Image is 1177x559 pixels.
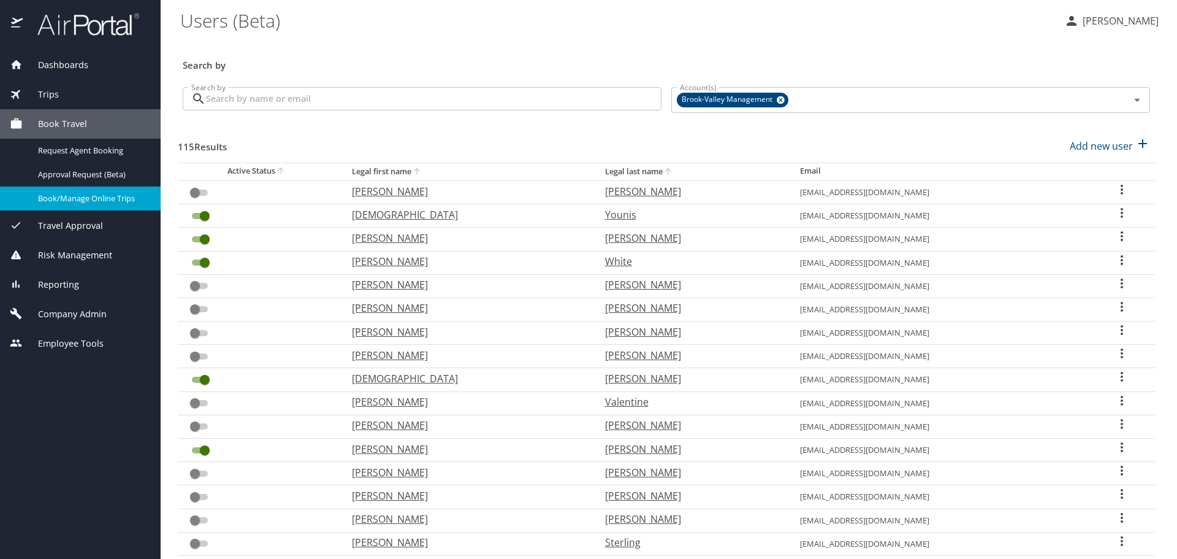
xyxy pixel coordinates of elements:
p: [PERSON_NAME] [352,535,581,550]
span: Risk Management [23,249,112,262]
p: [PERSON_NAME] [352,395,581,409]
span: Book/Manage Online Trips [38,193,146,204]
span: Request Agent Booking [38,145,146,156]
p: White [605,254,775,269]
p: [PERSON_NAME] [352,418,581,433]
td: [EMAIL_ADDRESS][DOMAIN_NAME] [790,228,1089,251]
span: Book Travel [23,117,87,131]
p: [PERSON_NAME] [605,442,775,457]
p: [PERSON_NAME] [352,184,581,199]
td: [EMAIL_ADDRESS][DOMAIN_NAME] [790,204,1089,228]
td: [EMAIL_ADDRESS][DOMAIN_NAME] [790,368,1089,391]
img: airportal-logo.png [24,12,139,36]
p: [PERSON_NAME] [605,488,775,503]
img: icon-airportal.png [11,12,24,36]
h3: 115 Results [178,133,227,154]
span: Company Admin [23,307,107,321]
p: [PERSON_NAME] [1079,13,1159,28]
p: Add new user [1070,139,1133,153]
td: [EMAIL_ADDRESS][DOMAIN_NAME] [790,439,1089,462]
p: [DEMOGRAPHIC_DATA] [352,371,581,386]
p: Younis [605,207,775,222]
span: Dashboards [23,58,88,72]
input: Search by name or email [206,87,661,110]
p: [PERSON_NAME] [605,184,775,199]
th: Legal last name [595,163,790,180]
p: [PERSON_NAME] [352,277,581,292]
p: [PERSON_NAME] [352,231,581,245]
p: [PERSON_NAME] [352,301,581,315]
p: [PERSON_NAME] [605,348,775,363]
th: Legal first name [342,163,595,180]
span: Employee Tools [23,337,104,350]
p: [PERSON_NAME] [352,512,581,526]
p: [PERSON_NAME] [352,325,581,339]
p: [PERSON_NAME] [605,301,775,315]
span: Travel Approval [23,219,103,233]
span: Brook-Valley Management [677,93,780,106]
td: [EMAIL_ADDRESS][DOMAIN_NAME] [790,345,1089,368]
p: [PERSON_NAME] [605,418,775,433]
p: [PERSON_NAME] [605,277,775,292]
button: Add new user [1065,133,1155,160]
td: [EMAIL_ADDRESS][DOMAIN_NAME] [790,415,1089,438]
td: [EMAIL_ADDRESS][DOMAIN_NAME] [790,251,1089,274]
h3: Search by [183,51,1150,72]
p: [PERSON_NAME] [352,442,581,457]
td: [EMAIL_ADDRESS][DOMAIN_NAME] [790,462,1089,485]
p: [PERSON_NAME] [605,231,775,245]
div: Brook-Valley Management [677,93,788,107]
p: [PERSON_NAME] [352,488,581,503]
p: [PERSON_NAME] [352,254,581,269]
p: [DEMOGRAPHIC_DATA] [352,207,581,222]
td: [EMAIL_ADDRESS][DOMAIN_NAME] [790,509,1089,532]
p: [PERSON_NAME] [352,465,581,480]
td: [EMAIL_ADDRESS][DOMAIN_NAME] [790,485,1089,509]
button: [PERSON_NAME] [1059,10,1164,32]
td: [EMAIL_ADDRESS][DOMAIN_NAME] [790,322,1089,345]
td: [EMAIL_ADDRESS][DOMAIN_NAME] [790,391,1089,415]
span: Reporting [23,278,79,291]
td: [EMAIL_ADDRESS][DOMAIN_NAME] [790,298,1089,321]
p: [PERSON_NAME] [605,325,775,339]
span: Trips [23,88,59,101]
button: sort [275,166,288,177]
button: sort [663,166,675,178]
th: Email [790,163,1089,180]
button: Open [1129,91,1146,109]
td: [EMAIL_ADDRESS][DOMAIN_NAME] [790,180,1089,204]
td: [EMAIL_ADDRESS][DOMAIN_NAME] [790,532,1089,555]
h1: Users (Beta) [180,1,1054,39]
p: [PERSON_NAME] [352,348,581,363]
p: [PERSON_NAME] [605,371,775,386]
button: sort [411,166,424,178]
p: [PERSON_NAME] [605,512,775,526]
span: Approval Request (Beta) [38,169,146,180]
td: [EMAIL_ADDRESS][DOMAIN_NAME] [790,274,1089,298]
th: Active Status [178,163,342,180]
p: Valentine [605,395,775,409]
p: [PERSON_NAME] [605,465,775,480]
p: Sterling [605,535,775,550]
